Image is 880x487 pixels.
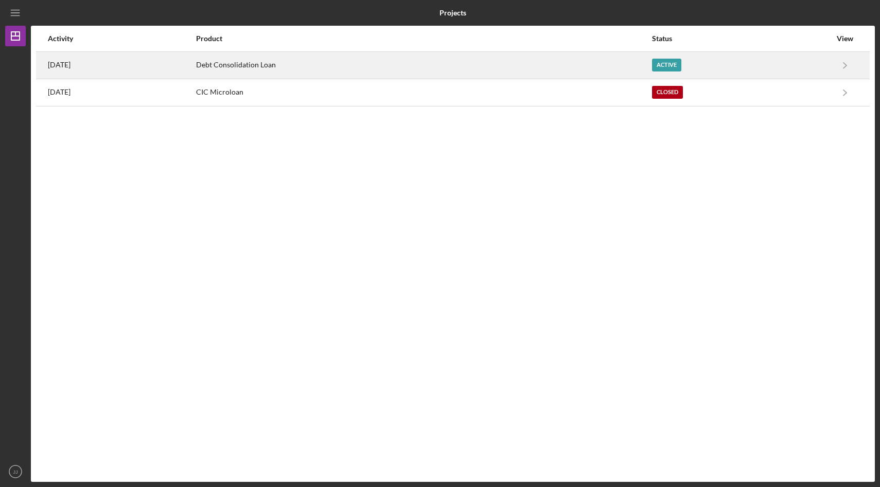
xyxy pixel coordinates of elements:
[5,461,26,482] button: JJ
[439,9,466,17] b: Projects
[196,80,651,105] div: CIC Microloan
[48,61,71,69] time: 2025-08-20 16:08
[832,34,858,43] div: View
[48,88,71,96] time: 2025-07-30 13:19
[652,34,831,43] div: Status
[48,34,195,43] div: Activity
[196,34,651,43] div: Product
[196,52,651,78] div: Debt Consolidation Loan
[13,469,18,475] text: JJ
[652,59,681,71] div: Active
[652,86,683,99] div: Closed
